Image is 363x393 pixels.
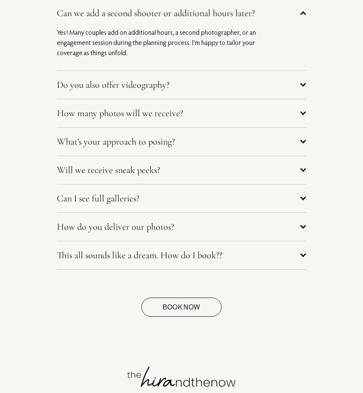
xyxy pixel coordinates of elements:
[57,164,300,176] span: Will we receive sneak peeks?
[57,184,306,212] button: Can I see full galleries?
[57,27,306,70] div: Can we add a second shooter or additional hours later?
[57,156,306,184] button: Will we receive sneak peeks?
[57,250,300,261] span: This all sounds like a dream. How do I book??
[57,71,306,99] button: Do you also offer videography?
[57,8,300,19] span: Can we add a second shooter or additional hours later?
[57,128,306,156] button: What’s your approach to posing?
[57,136,300,147] span: What’s your approach to posing?
[141,298,221,317] a: Book Now
[57,241,306,269] button: This all sounds like a dream. How do I book??
[57,193,300,204] span: Can I see full galleries?
[57,213,306,241] button: How do you deliver our photos?
[57,99,306,127] button: How many photos will we receive?
[57,27,281,58] p: Yes! Many couples add on additional hours, a second photographer, or an engagement session during...
[57,108,300,119] span: How many photos will we receive?
[57,221,300,232] span: How do you deliver our photos?
[57,79,300,90] span: Do you also offer videography?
